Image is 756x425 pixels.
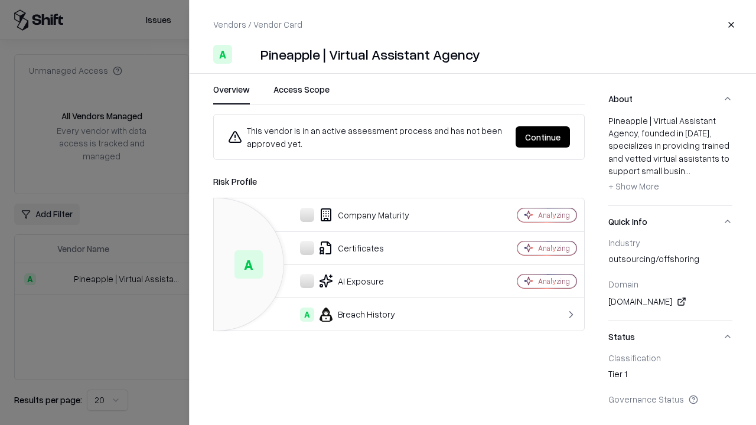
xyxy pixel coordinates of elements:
div: Breach History [223,308,476,322]
div: A [213,45,232,64]
div: outsourcing/offshoring [608,253,732,269]
div: Analyzing [538,243,570,253]
button: + Show More [608,177,659,196]
div: Classification [608,352,732,363]
p: Vendors / Vendor Card [213,18,302,31]
span: + Show More [608,181,659,191]
button: About [608,83,732,115]
div: Pineapple | Virtual Assistant Agency [260,45,480,64]
div: A [300,308,314,322]
div: A [234,250,263,279]
div: Tier 1 [608,368,732,384]
button: Status [608,321,732,352]
div: Quick Info [608,237,732,321]
div: Domain [608,279,732,289]
div: Governance Status [608,394,732,404]
div: Pineapple | Virtual Assistant Agency, founded in [DATE], specializes in providing trained and vet... [608,115,732,196]
div: This vendor is in an active assessment process and has not been approved yet. [228,124,506,150]
div: Analyzing [538,210,570,220]
button: Quick Info [608,206,732,237]
div: Analyzing [538,276,570,286]
button: Continue [516,126,570,148]
div: Industry [608,237,732,248]
button: Overview [213,83,250,104]
button: Access Scope [273,83,330,104]
div: Certificates [223,241,476,255]
span: ... [685,165,690,176]
div: Risk Profile [213,174,585,188]
div: AI Exposure [223,274,476,288]
div: [DOMAIN_NAME] [608,295,732,309]
img: Pineapple | Virtual Assistant Agency [237,45,256,64]
div: About [608,115,732,205]
div: Company Maturity [223,208,476,222]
